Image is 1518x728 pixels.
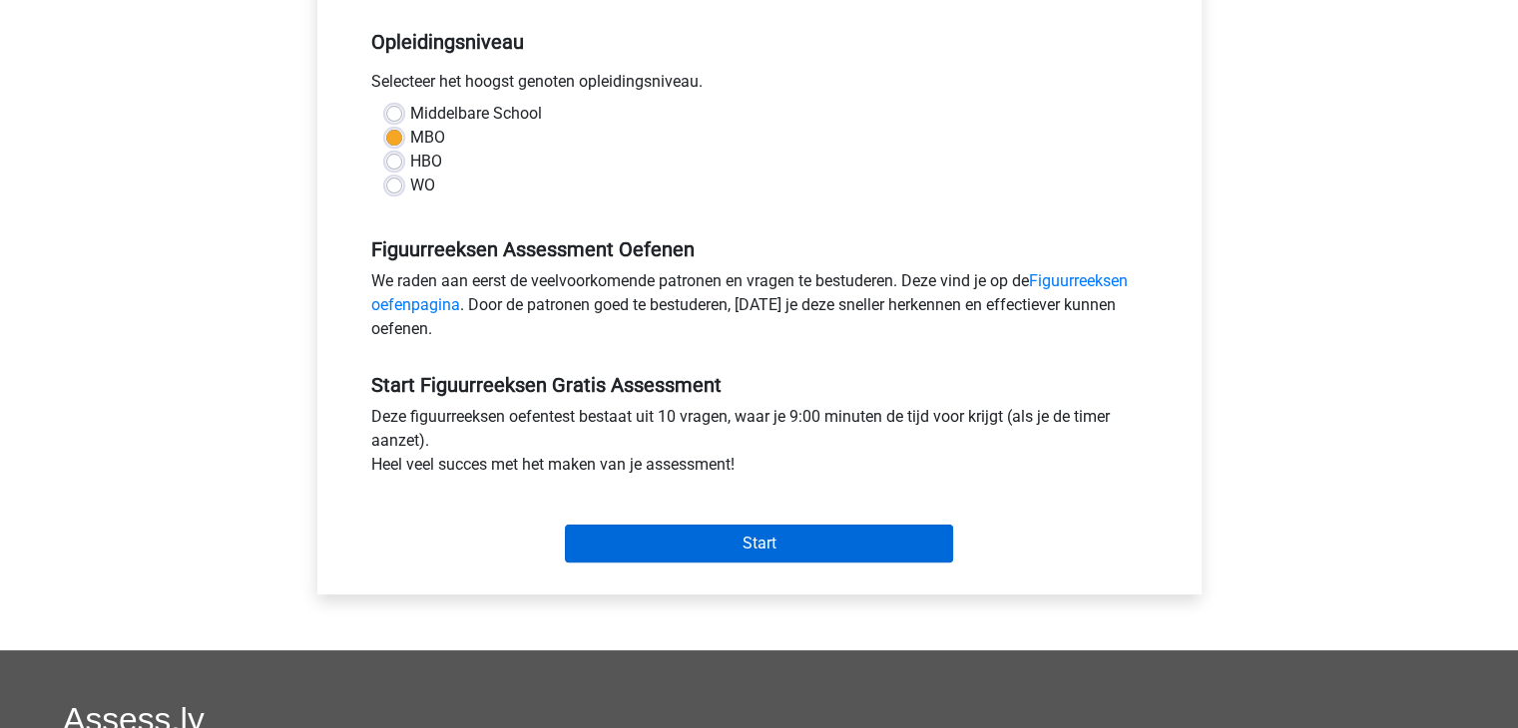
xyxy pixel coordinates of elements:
label: Middelbare School [410,102,542,126]
div: Selecteer het hoogst genoten opleidingsniveau. [356,70,1163,102]
h5: Start Figuurreeksen Gratis Assessment [371,373,1148,397]
h5: Opleidingsniveau [371,22,1148,62]
h5: Figuurreeksen Assessment Oefenen [371,237,1148,261]
label: MBO [410,126,445,150]
label: WO [410,174,435,197]
div: We raden aan eerst de veelvoorkomende patronen en vragen te bestuderen. Deze vind je op de . Door... [356,269,1163,349]
input: Start [565,525,953,562]
label: HBO [410,150,442,174]
div: Deze figuurreeksen oefentest bestaat uit 10 vragen, waar je 9:00 minuten de tijd voor krijgt (als... [356,405,1163,485]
